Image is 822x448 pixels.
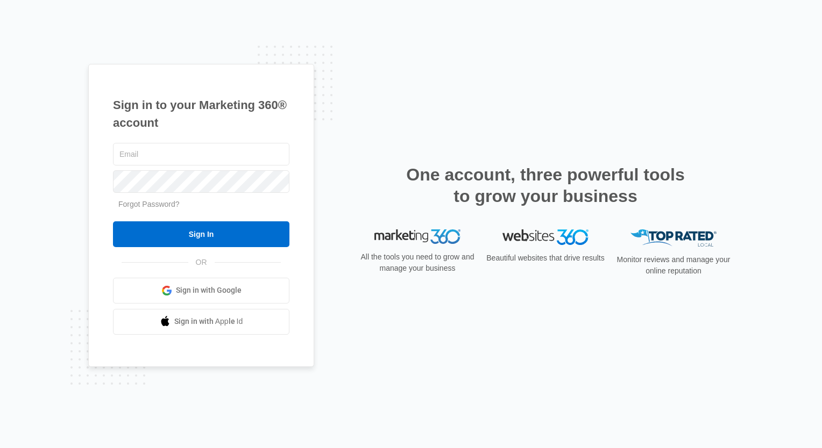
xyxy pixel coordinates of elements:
[403,164,688,207] h2: One account, three powerful tools to grow your business
[113,309,289,335] a: Sign in with Apple Id
[118,200,180,208] a: Forgot Password?
[357,251,478,274] p: All the tools you need to grow and manage your business
[630,229,717,247] img: Top Rated Local
[113,278,289,304] a: Sign in with Google
[113,221,289,247] input: Sign In
[188,257,215,268] span: OR
[374,229,460,244] img: Marketing 360
[113,96,289,132] h1: Sign in to your Marketing 360® account
[485,252,606,264] p: Beautiful websites that drive results
[613,254,734,277] p: Monitor reviews and manage your online reputation
[113,143,289,165] input: Email
[176,285,242,296] span: Sign in with Google
[502,229,589,245] img: Websites 360
[174,316,243,327] span: Sign in with Apple Id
